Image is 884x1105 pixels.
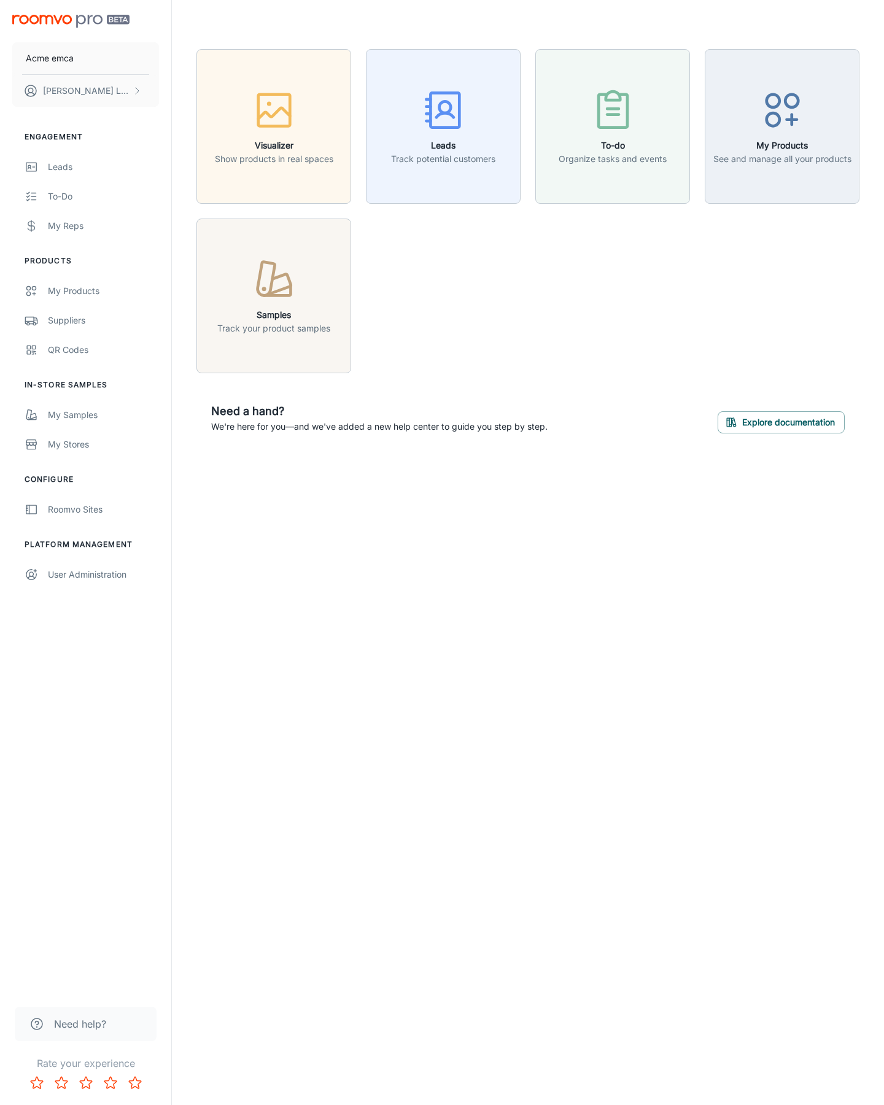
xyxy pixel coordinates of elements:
[43,84,130,98] p: [PERSON_NAME] Leaptools
[215,139,333,152] h6: Visualizer
[48,190,159,203] div: To-do
[12,75,159,107] button: [PERSON_NAME] Leaptools
[217,322,330,335] p: Track your product samples
[718,411,845,433] button: Explore documentation
[713,152,851,166] p: See and manage all your products
[12,15,130,28] img: Roomvo PRO Beta
[559,139,667,152] h6: To-do
[48,314,159,327] div: Suppliers
[48,408,159,422] div: My Samples
[48,343,159,357] div: QR Codes
[705,119,859,131] a: My ProductsSee and manage all your products
[217,308,330,322] h6: Samples
[48,160,159,174] div: Leads
[535,49,690,204] button: To-doOrganize tasks and events
[391,152,495,166] p: Track potential customers
[391,139,495,152] h6: Leads
[48,438,159,451] div: My Stores
[559,152,667,166] p: Organize tasks and events
[48,219,159,233] div: My Reps
[215,152,333,166] p: Show products in real spaces
[196,289,351,301] a: SamplesTrack your product samples
[12,42,159,74] button: Acme emca
[535,119,690,131] a: To-doOrganize tasks and events
[211,403,548,420] h6: Need a hand?
[713,139,851,152] h6: My Products
[196,49,351,204] button: VisualizerShow products in real spaces
[211,420,548,433] p: We're here for you—and we've added a new help center to guide you step by step.
[718,415,845,427] a: Explore documentation
[26,52,74,65] p: Acme emca
[366,49,521,204] button: LeadsTrack potential customers
[196,219,351,373] button: SamplesTrack your product samples
[48,284,159,298] div: My Products
[366,119,521,131] a: LeadsTrack potential customers
[705,49,859,204] button: My ProductsSee and manage all your products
